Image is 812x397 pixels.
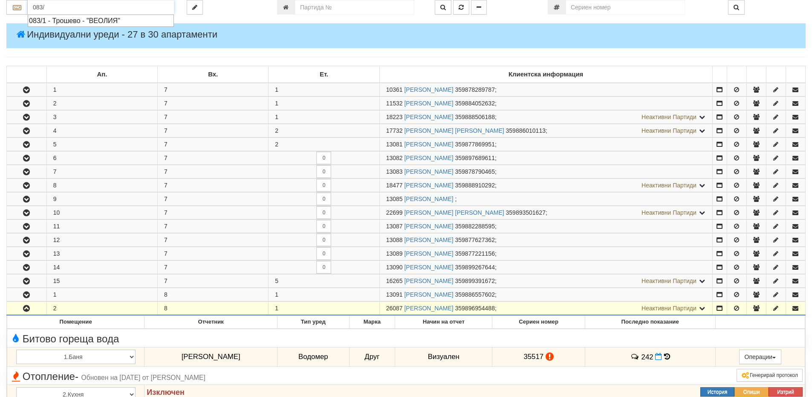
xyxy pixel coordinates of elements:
a: [PERSON_NAME] [404,264,453,271]
span: 359878790465 [455,168,495,175]
span: 359899267644 [455,264,495,271]
th: Начин на отчет [395,316,492,329]
span: 359888910292 [455,182,495,189]
td: Водомер [277,347,349,367]
td: Клиентска информация: No sort applied, sorting is disabled [379,66,712,83]
span: Отопление [9,371,205,382]
td: ; [379,234,712,247]
span: 359897689611 [455,155,495,161]
span: Партида № [386,100,403,107]
td: ; [379,193,712,206]
a: [PERSON_NAME] [PERSON_NAME] [404,209,504,216]
td: ; [379,302,712,315]
a: [PERSON_NAME] [404,155,453,161]
td: 13 [46,247,157,260]
td: ; [379,288,712,301]
th: Отчетник [144,316,277,329]
td: 7 [158,179,269,192]
span: Партида № [386,250,403,257]
td: 3 [46,111,157,124]
td: 14 [46,261,157,274]
th: Последно показание [585,316,715,329]
span: Партида № [386,168,403,175]
span: Партида № [386,141,403,148]
span: Неактивни Партиди [642,114,696,120]
td: 8 [158,302,269,315]
span: 359893501627 [506,209,546,216]
a: [PERSON_NAME] [404,114,453,120]
td: 7 [158,138,269,151]
span: Партида № [386,305,403,312]
span: Партида № [386,182,403,189]
td: 6 [46,152,157,165]
span: 359877221156 [455,250,495,257]
b: Вх. [208,71,218,78]
a: [PERSON_NAME] [404,277,453,284]
td: : No sort applied, sorting is disabled [786,66,805,83]
a: [PERSON_NAME] [404,100,453,107]
span: Партида № [386,264,403,271]
td: : No sort applied, sorting is disabled [766,66,786,83]
a: [PERSON_NAME] [404,305,453,312]
span: 5 [275,277,278,284]
td: 8 [46,179,157,192]
span: 1 [275,114,278,120]
span: 359888506188 [455,114,495,120]
td: 2 [46,302,157,315]
td: 5 [46,138,157,151]
span: Обновен на [DATE] от [PERSON_NAME] [81,374,205,381]
span: Партида № [386,277,403,284]
b: Ет. [320,71,328,78]
td: 1 [46,288,157,301]
button: История [700,387,734,397]
td: ; [379,83,712,96]
span: 242 [642,353,653,361]
div: 083/1 - Трошево - "ВЕОЛИЯ" [29,16,173,26]
td: 7 [158,234,269,247]
a: [PERSON_NAME] [404,223,453,230]
span: 1 [275,291,278,298]
b: Ап. [97,71,107,78]
span: Партида № [386,291,403,298]
button: Изтрий [769,387,803,397]
span: - [75,371,78,382]
span: Партида № [386,155,403,161]
span: История на показанията [664,353,670,361]
td: 7 [158,193,269,206]
td: Визуален [395,347,492,367]
td: : No sort applied, sorting is disabled [727,66,746,83]
span: История на забележките [630,353,641,361]
td: 7 [158,124,269,137]
a: [PERSON_NAME] [404,182,453,189]
span: 359886010113 [506,127,546,134]
span: Битово гореща вода [9,333,119,344]
td: ; [379,165,712,178]
a: [PERSON_NAME] [404,250,453,257]
td: 9 [46,193,157,206]
span: 359877627362 [455,236,495,243]
span: 2 [275,127,278,134]
td: : No sort applied, sorting is disabled [7,66,47,83]
td: 15 [46,274,157,288]
td: ; [379,138,712,151]
td: 7 [158,247,269,260]
span: 359882288595 [455,223,495,230]
button: Операции [739,350,782,364]
td: ; [379,152,712,165]
button: Генерирай протокол [737,369,803,382]
span: 1 [275,305,278,312]
td: ; [379,220,712,233]
td: Ап.: No sort applied, sorting is disabled [46,66,157,83]
span: Неактивни Партиди [642,182,696,189]
td: 7 [158,83,269,96]
span: 1 [275,100,278,107]
span: Партида № [386,127,403,134]
span: 359877869951 [455,141,495,148]
td: Ет.: No sort applied, sorting is disabled [269,66,379,83]
td: : No sort applied, sorting is disabled [712,66,727,83]
td: 1 [46,83,157,96]
td: ; [379,124,712,137]
h4: Индивидуални уреди - 27 в 30 апартаменти [6,21,806,48]
td: 2 [46,97,157,110]
span: 359896954488 [455,305,495,312]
